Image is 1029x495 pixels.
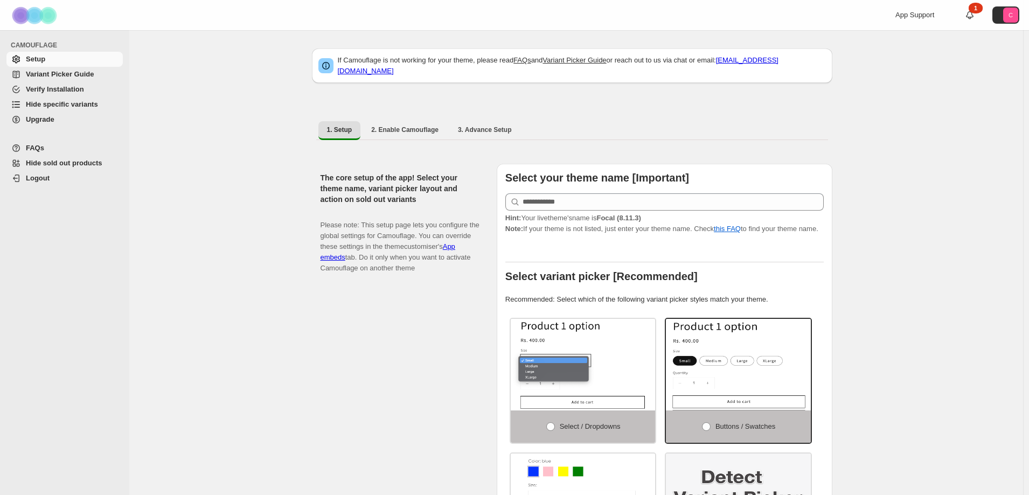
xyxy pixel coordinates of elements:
[511,319,656,410] img: Select / Dropdowns
[992,6,1019,24] button: Avatar with initials C
[6,156,123,171] a: Hide sold out products
[26,55,45,63] span: Setup
[371,126,439,134] span: 2. Enable Camouflage
[505,214,522,222] strong: Hint:
[6,67,123,82] a: Variant Picker Guide
[26,115,54,123] span: Upgrade
[327,126,352,134] span: 1. Setup
[505,172,689,184] b: Select your theme name [Important]
[666,319,811,410] img: Buttons / Swatches
[26,100,98,108] span: Hide specific variants
[11,41,124,50] span: CAMOUFLAGE
[895,11,934,19] span: App Support
[505,294,824,305] p: Recommended: Select which of the following variant picker styles match your theme.
[596,214,641,222] strong: Focal (8.11.3)
[6,97,123,112] a: Hide specific variants
[969,3,983,13] div: 1
[6,171,123,186] a: Logout
[26,174,50,182] span: Logout
[26,144,44,152] span: FAQs
[6,112,123,127] a: Upgrade
[714,225,741,233] a: this FAQ
[26,85,84,93] span: Verify Installation
[6,82,123,97] a: Verify Installation
[26,159,102,167] span: Hide sold out products
[543,56,606,64] a: Variant Picker Guide
[964,10,975,20] a: 1
[26,70,94,78] span: Variant Picker Guide
[513,56,531,64] a: FAQs
[6,141,123,156] a: FAQs
[9,1,62,30] img: Camouflage
[505,214,641,222] span: Your live theme's name is
[505,225,523,233] strong: Note:
[560,422,621,430] span: Select / Dropdowns
[321,172,479,205] h2: The core setup of the app! Select your theme name, variant picker layout and action on sold out v...
[505,213,824,234] p: If your theme is not listed, just enter your theme name. Check to find your theme name.
[338,55,826,76] p: If Camouflage is not working for your theme, please read and or reach out to us via chat or email:
[1009,12,1013,18] text: C
[458,126,512,134] span: 3. Advance Setup
[1003,8,1018,23] span: Avatar with initials C
[321,209,479,274] p: Please note: This setup page lets you configure the global settings for Camouflage. You can overr...
[505,270,698,282] b: Select variant picker [Recommended]
[6,52,123,67] a: Setup
[715,422,775,430] span: Buttons / Swatches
